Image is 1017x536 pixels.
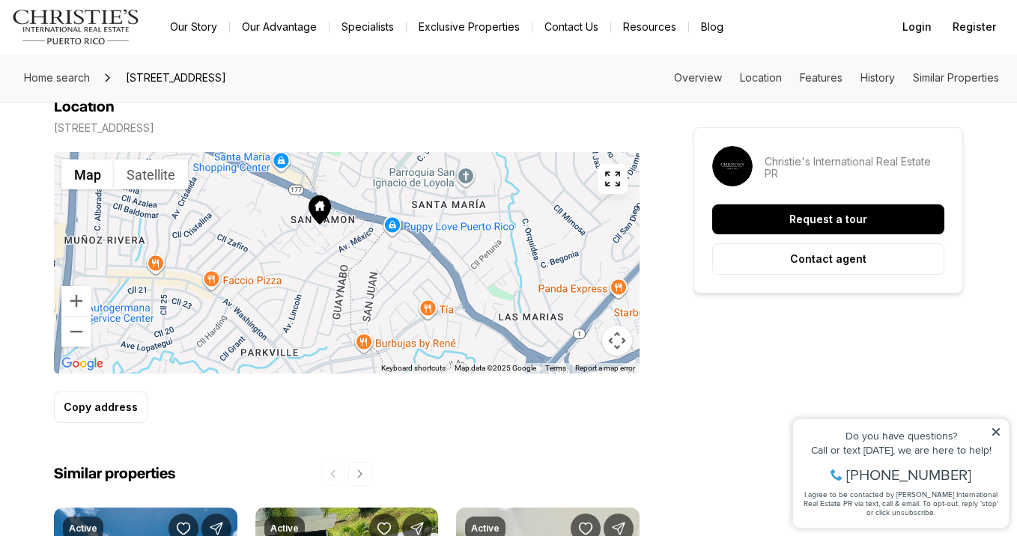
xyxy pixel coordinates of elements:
a: Skip to: Features [800,71,843,84]
a: Skip to: Similar Properties [913,71,999,84]
p: Christie's International Real Estate PR [765,156,944,180]
button: Next properties [348,462,372,486]
p: Request a tour [789,213,867,225]
a: Specialists [330,16,406,37]
a: Exclusive Properties [407,16,532,37]
h4: Location [54,98,115,116]
button: Request a tour [712,204,944,234]
a: Skip to: Overview [674,71,722,84]
span: I agree to be contacted by [PERSON_NAME] International Real Estate PR via text, call & email. To ... [19,92,213,121]
button: Show street map [61,159,114,189]
a: Blog [689,16,735,37]
button: Contact Us [532,16,610,37]
img: logo [12,9,140,45]
p: Contact agent [790,253,866,265]
a: Home search [18,66,96,90]
div: Call or text [DATE], we are here to help! [16,48,216,58]
button: Previous properties [321,462,345,486]
button: Zoom in [61,286,91,316]
a: Terms (opens in new tab) [545,364,566,372]
a: Resources [611,16,688,37]
span: [STREET_ADDRESS] [120,66,232,90]
a: Report a map error [575,364,635,372]
h2: Similar properties [54,465,175,484]
span: Login [902,21,932,33]
a: Our Advantage [230,16,329,37]
p: Active [69,523,97,535]
p: [STREET_ADDRESS] [54,122,154,134]
button: Keyboard shortcuts [381,363,446,374]
a: Skip to: Location [740,71,782,84]
p: Copy address [64,401,138,413]
a: Our Story [158,16,229,37]
span: Home search [24,71,90,84]
a: Skip to: History [860,71,895,84]
span: Register [953,21,996,33]
button: Map camera controls [602,326,632,356]
button: Show satellite imagery [114,159,188,189]
p: Active [471,523,500,535]
nav: Page section menu [674,72,999,84]
button: Contact agent [712,243,944,275]
p: Active [270,523,299,535]
span: Map data ©2025 Google [455,364,536,372]
button: Register [944,12,1005,42]
span: [PHONE_NUMBER] [61,70,186,85]
div: Do you have questions? [16,34,216,44]
button: Zoom out [61,317,91,347]
img: Google [58,354,107,374]
button: Copy address [54,392,148,423]
button: Login [893,12,941,42]
a: Open this area in Google Maps (opens a new window) [58,354,107,374]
